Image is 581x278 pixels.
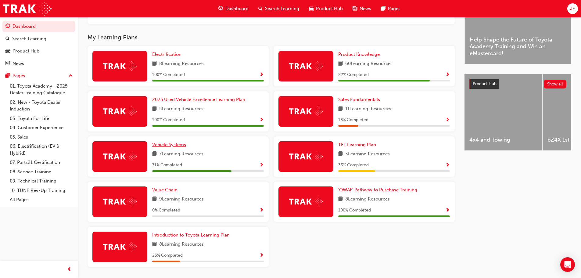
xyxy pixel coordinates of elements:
[338,60,343,68] span: book-icon
[338,196,343,203] span: book-icon
[360,5,371,12] span: News
[338,71,369,78] span: 82 % Completed
[5,61,10,67] span: news-icon
[258,5,263,13] span: search-icon
[152,252,183,259] span: 25 % Completed
[13,72,25,79] div: Pages
[445,208,450,213] span: Show Progress
[152,187,178,193] span: Value Chain
[338,117,368,124] span: 18 % Completed
[7,81,75,98] a: 01. Toyota Academy - 2025 Dealer Training Catalogue
[7,142,75,158] a: 06. Electrification (EV & Hybrid)
[259,71,264,79] button: Show Progress
[345,150,390,158] span: 3 Learning Resources
[152,232,230,238] span: Introduction to Toyota Learning Plan
[152,186,180,193] a: Value Chain
[265,5,299,12] span: Search Learning
[12,35,46,42] div: Search Learning
[7,167,75,177] a: 08. Service Training
[338,141,378,148] a: TFL Learning Plan
[159,241,204,248] span: 8 Learning Resources
[103,61,137,71] img: Trak
[152,141,188,148] a: Vehicle Systems
[152,71,185,78] span: 100 % Completed
[353,5,357,13] span: news-icon
[103,107,137,116] img: Trak
[152,232,232,239] a: Introduction to Toyota Learning Plan
[445,163,450,168] span: Show Progress
[445,117,450,123] span: Show Progress
[304,2,348,15] a: car-iconProduct Hub
[338,142,376,147] span: TFL Learning Plan
[152,105,157,113] span: book-icon
[152,97,245,102] span: 2025 Used Vehicle Excellence Learning Plan
[5,24,10,29] span: guage-icon
[544,80,567,88] button: Show all
[345,105,391,113] span: 11 Learning Resources
[2,70,75,81] button: Pages
[218,5,223,13] span: guage-icon
[5,49,10,54] span: car-icon
[259,161,264,169] button: Show Progress
[67,266,72,273] span: prev-icon
[338,97,380,102] span: Sales Fundamentals
[3,2,52,16] a: Trak
[103,152,137,161] img: Trak
[213,2,253,15] a: guage-iconDashboard
[152,241,157,248] span: book-icon
[309,5,314,13] span: car-icon
[345,196,390,203] span: 8 Learning Resources
[445,207,450,214] button: Show Progress
[470,36,566,57] span: Help Shape the Future of Toyota Academy Training and Win an eMastercard!
[159,196,204,203] span: 9 Learning Resources
[259,117,264,123] span: Show Progress
[152,142,186,147] span: Vehicle Systems
[2,58,75,69] a: News
[289,61,323,71] img: Trak
[259,252,264,259] button: Show Progress
[338,207,371,214] span: 100 % Completed
[159,150,203,158] span: 7 Learning Resources
[152,51,184,58] a: Electrification
[338,162,369,169] span: 33 % Completed
[388,5,400,12] span: Pages
[376,2,405,15] a: pages-iconPages
[152,117,185,124] span: 100 % Completed
[2,21,75,32] a: Dashboard
[2,20,75,70] button: DashboardSearch LearningProduct HubNews
[152,207,180,214] span: 0 % Completed
[381,5,386,13] span: pages-icon
[445,72,450,78] span: Show Progress
[13,48,39,55] div: Product Hub
[13,60,24,67] div: News
[338,187,417,193] span: 'OWAF' Pathway to Purchase Training
[7,132,75,142] a: 05. Sales
[259,72,264,78] span: Show Progress
[7,158,75,167] a: 07. Parts21 Certification
[567,3,578,14] button: JE
[348,2,376,15] a: news-iconNews
[345,60,393,68] span: 60 Learning Resources
[2,33,75,45] a: Search Learning
[473,81,497,86] span: Product Hub
[103,242,137,251] img: Trak
[259,253,264,258] span: Show Progress
[316,5,343,12] span: Product Hub
[464,74,542,150] a: 4x4 and Towing
[7,98,75,114] a: 02. New - Toyota Dealer Induction
[289,107,323,116] img: Trak
[338,105,343,113] span: book-icon
[225,5,249,12] span: Dashboard
[445,116,450,124] button: Show Progress
[289,152,323,161] img: Trak
[5,36,10,42] span: search-icon
[7,114,75,123] a: 03. Toyota For Life
[159,105,203,113] span: 5 Learning Resources
[152,196,157,203] span: book-icon
[69,72,73,80] span: up-icon
[259,207,264,214] button: Show Progress
[259,116,264,124] button: Show Progress
[445,71,450,79] button: Show Progress
[259,163,264,168] span: Show Progress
